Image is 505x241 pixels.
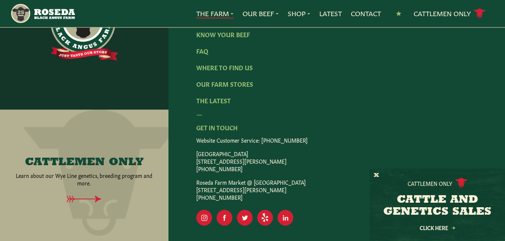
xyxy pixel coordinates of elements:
[319,9,342,18] a: Latest
[196,9,234,18] a: The Farm
[10,3,75,24] img: https://roseda.com/wp-content/uploads/2021/05/roseda-25-header.png
[196,109,477,118] div: —
[403,225,471,230] a: Click Here
[196,63,253,71] a: Where To Find Us
[196,178,477,201] p: Roseda Farm Market @ [GEOGRAPHIC_DATA] [STREET_ADDRESS][PERSON_NAME] [PHONE_NUMBER]
[196,150,477,172] p: [GEOGRAPHIC_DATA] [STREET_ADDRESS][PERSON_NAME] [PHONE_NUMBER]
[243,9,279,18] a: Our Beef
[408,179,452,187] p: Cattlemen Only
[374,172,379,179] button: X
[351,9,381,18] a: Contact
[414,7,486,20] a: Cattlemen Only
[237,210,253,226] a: Visit Our Twitter Page
[379,194,496,218] h3: CATTLE AND GENETICS SALES
[25,157,144,169] h4: CATTLEMEN ONLY
[196,136,477,144] p: Website Customer Service: [PHONE_NUMBER]
[14,172,154,187] p: Learn about our Wye Line genetics, breeding program and more.
[257,210,273,226] a: Visit Our Yelp Page
[288,9,310,18] a: Shop
[196,80,253,88] a: Our Farm Stores
[196,210,212,226] a: Visit Our Instagram Page
[196,96,231,104] a: The Latest
[196,47,208,55] a: FAQ
[278,210,293,226] a: Visit Our LinkedIn Page
[455,178,467,188] img: cattle-icon.svg
[14,157,154,187] a: CATTLEMEN ONLY Learn about our Wye Line genetics, breeding program and more.
[217,210,232,226] a: Visit Our Facebook Page
[196,30,250,38] a: Know Your Beef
